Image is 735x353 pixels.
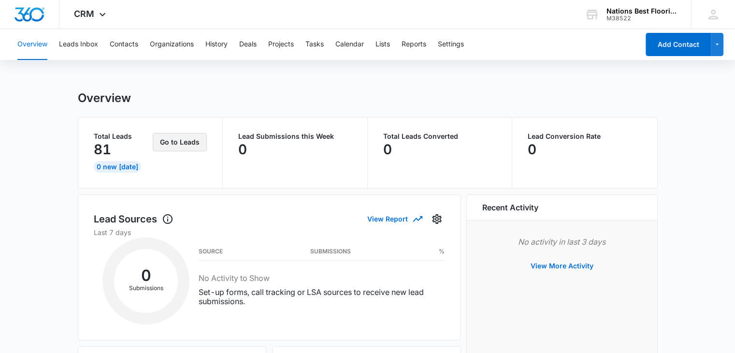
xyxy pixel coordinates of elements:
[521,254,603,278] button: View More Activity
[150,29,194,60] button: Organizations
[199,249,223,254] h3: Source
[17,29,47,60] button: Overview
[528,142,536,157] p: 0
[482,202,538,213] h6: Recent Activity
[438,249,444,254] h3: %
[305,29,324,60] button: Tasks
[429,211,445,227] button: Settings
[114,269,178,282] h2: 0
[606,15,677,22] div: account id
[375,29,390,60] button: Lists
[367,210,421,227] button: View Report
[94,161,141,173] div: 0 New [DATE]
[383,142,392,157] p: 0
[268,29,294,60] button: Projects
[606,7,677,15] div: account name
[383,133,497,140] p: Total Leads Converted
[74,9,94,19] span: CRM
[94,142,111,157] p: 81
[646,33,711,56] button: Add Contact
[94,133,151,140] p: Total Leads
[110,29,138,60] button: Contacts
[59,29,98,60] button: Leads Inbox
[310,249,351,254] h3: Submissions
[528,133,642,140] p: Lead Conversion Rate
[238,133,352,140] p: Lead Submissions this Week
[402,29,426,60] button: Reports
[239,29,257,60] button: Deals
[482,236,642,248] p: No activity in last 3 days
[78,91,131,105] h1: Overview
[94,227,445,237] p: Last 7 days
[153,138,207,146] a: Go to Leads
[335,29,364,60] button: Calendar
[199,272,444,284] h3: No Activity to Show
[205,29,228,60] button: History
[199,288,444,306] p: Set-up forms, call tracking or LSA sources to receive new lead submissions.
[238,142,247,157] p: 0
[94,212,173,226] h1: Lead Sources
[438,29,464,60] button: Settings
[153,133,207,151] button: Go to Leads
[114,284,178,293] p: Submissions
